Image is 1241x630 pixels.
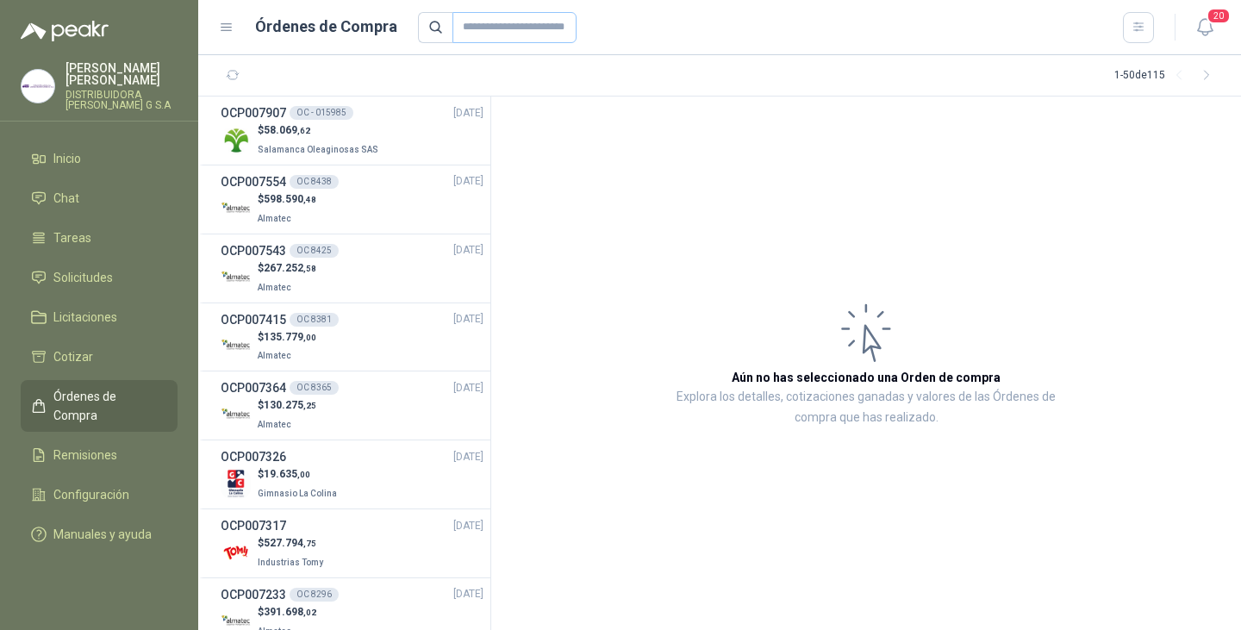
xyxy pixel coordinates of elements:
a: Chat [21,182,178,215]
a: Licitaciones [21,301,178,334]
a: Inicio [21,142,178,175]
button: 20 [1189,12,1220,43]
h3: OCP007326 [221,447,286,466]
a: OCP007364OC 8365[DATE] Company Logo$130.275,25Almatec [221,378,483,433]
p: $ [258,397,316,414]
p: $ [258,329,316,346]
span: [DATE] [453,242,483,259]
a: OCP007907OC - 015985[DATE] Company Logo$58.069,62Salamanca Oleaginosas SAS [221,103,483,158]
span: 391.698 [264,606,316,618]
img: Company Logo [221,469,251,499]
a: Remisiones [21,439,178,471]
img: Logo peakr [21,21,109,41]
span: [DATE] [453,173,483,190]
span: Chat [53,189,79,208]
div: OC 8425 [290,244,339,258]
a: OCP007317[DATE] Company Logo$527.794,75Industrias Tomy [221,516,483,571]
a: Configuración [21,478,178,511]
span: [DATE] [453,380,483,396]
p: $ [258,260,316,277]
span: Configuración [53,485,129,504]
p: $ [258,604,316,621]
img: Company Logo [221,263,251,293]
span: Almatec [258,351,291,360]
span: ,00 [297,470,310,479]
span: Remisiones [53,446,117,465]
p: Explora los detalles, cotizaciones ganadas y valores de las Órdenes de compra que has realizado. [664,387,1069,428]
span: 267.252 [264,262,316,274]
span: 58.069 [264,124,310,136]
span: 135.779 [264,331,316,343]
img: Company Logo [221,125,251,155]
span: Almatec [258,283,291,292]
span: [DATE] [453,449,483,465]
a: Solicitudes [21,261,178,294]
p: $ [258,122,382,139]
span: 598.590 [264,193,316,205]
span: Almatec [258,214,291,223]
span: ,75 [303,539,316,548]
span: Almatec [258,420,291,429]
p: $ [258,535,327,552]
img: Company Logo [221,331,251,361]
span: Inicio [53,149,81,168]
span: 20 [1207,8,1231,24]
a: Manuales y ayuda [21,518,178,551]
div: OC 8438 [290,175,339,189]
span: Manuales y ayuda [53,525,152,544]
span: Salamanca Oleaginosas SAS [258,145,378,154]
h3: OCP007415 [221,310,286,329]
h3: OCP007907 [221,103,286,122]
p: $ [258,191,316,208]
div: 1 - 50 de 115 [1114,62,1220,90]
span: Gimnasio La Colina [258,489,337,498]
span: ,62 [297,126,310,135]
h3: OCP007543 [221,241,286,260]
p: $ [258,466,340,483]
span: ,00 [303,333,316,342]
span: Industrias Tomy [258,558,323,567]
span: ,25 [303,401,316,410]
h3: OCP007554 [221,172,286,191]
img: Company Logo [22,70,54,103]
span: ,48 [303,195,316,204]
a: Cotizar [21,340,178,373]
a: OCP007415OC 8381[DATE] Company Logo$135.779,00Almatec [221,310,483,365]
span: Licitaciones [53,308,117,327]
div: OC 8296 [290,588,339,602]
p: DISTRIBUIDORA [PERSON_NAME] G S.A [65,90,178,110]
img: Company Logo [221,400,251,430]
span: 527.794 [264,537,316,549]
img: Company Logo [221,538,251,568]
h3: OCP007317 [221,516,286,535]
h3: OCP007364 [221,378,286,397]
img: Company Logo [221,194,251,224]
span: [DATE] [453,586,483,602]
a: Órdenes de Compra [21,380,178,432]
h3: OCP007233 [221,585,286,604]
a: OCP007554OC 8438[DATE] Company Logo$598.590,48Almatec [221,172,483,227]
span: Solicitudes [53,268,113,287]
div: OC 8381 [290,313,339,327]
span: ,58 [303,264,316,273]
a: OCP007326[DATE] Company Logo$19.635,00Gimnasio La Colina [221,447,483,502]
span: 130.275 [264,399,316,411]
h1: Órdenes de Compra [255,15,397,39]
span: Tareas [53,228,91,247]
span: [DATE] [453,311,483,327]
span: 19.635 [264,468,310,480]
a: OCP007543OC 8425[DATE] Company Logo$267.252,58Almatec [221,241,483,296]
span: Órdenes de Compra [53,387,161,425]
div: OC - 015985 [290,106,353,120]
h3: Aún no has seleccionado una Orden de compra [732,368,1001,387]
a: Tareas [21,221,178,254]
p: [PERSON_NAME] [PERSON_NAME] [65,62,178,86]
div: OC 8365 [290,381,339,395]
span: [DATE] [453,518,483,534]
span: ,02 [303,608,316,617]
span: [DATE] [453,105,483,122]
span: Cotizar [53,347,93,366]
